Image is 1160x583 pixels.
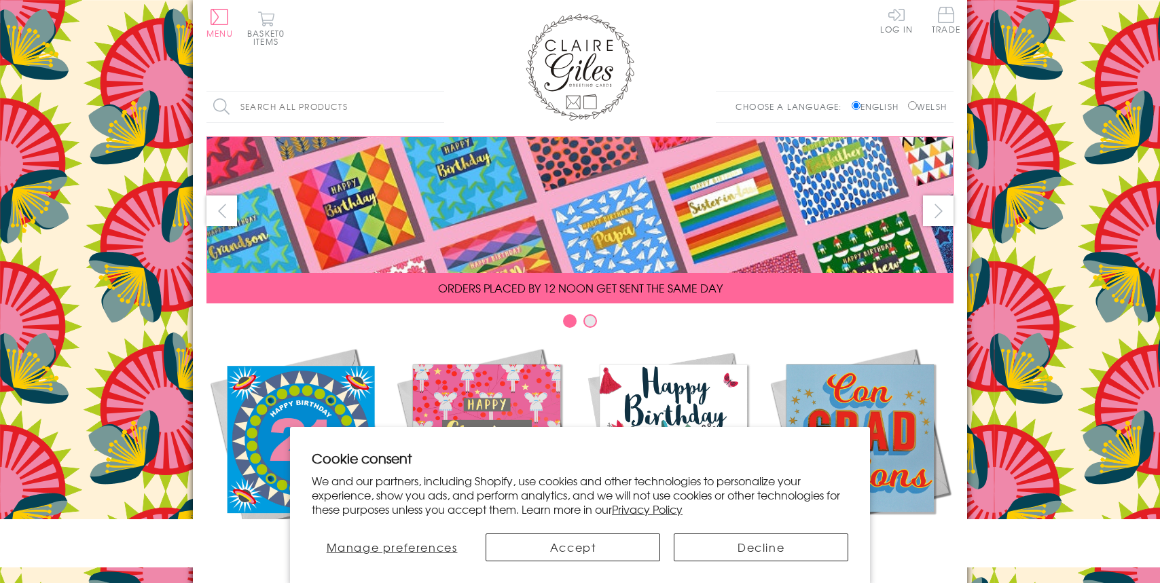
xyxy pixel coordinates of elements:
button: prev [206,195,237,226]
button: Menu [206,9,233,37]
button: Basket0 items [247,11,285,45]
button: Carousel Page 2 [583,314,597,328]
div: Carousel Pagination [206,314,954,335]
p: We and our partners, including Shopify, use cookies and other technologies to personalize your ex... [312,474,848,516]
button: Decline [674,533,848,561]
a: Trade [932,7,960,36]
button: Accept [486,533,660,561]
input: Search all products [206,92,444,122]
a: Log In [880,7,913,33]
span: 0 items [253,27,285,48]
span: Trade [932,7,960,33]
a: Christmas [393,345,580,558]
label: Welsh [908,100,947,113]
input: Search [431,92,444,122]
img: Claire Giles Greetings Cards [526,14,634,121]
input: English [852,101,860,110]
a: Privacy Policy [612,501,683,517]
span: ORDERS PLACED BY 12 NOON GET SENT THE SAME DAY [438,280,723,296]
button: Carousel Page 1 (Current Slide) [563,314,577,328]
h2: Cookie consent [312,449,848,468]
a: Academic [767,345,954,558]
button: next [923,195,954,226]
input: Welsh [908,101,917,110]
label: English [852,100,905,113]
p: Choose a language: [736,100,849,113]
a: Birthdays [580,345,767,558]
span: Menu [206,27,233,39]
button: Manage preferences [312,533,472,561]
a: New Releases [206,345,393,558]
span: Manage preferences [327,539,458,555]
